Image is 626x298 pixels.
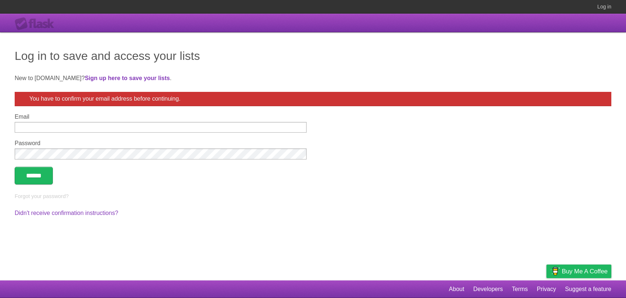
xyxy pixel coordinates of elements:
h1: Log in to save and access your lists [15,47,611,65]
a: Buy me a coffee [546,265,611,278]
a: Developers [473,282,503,296]
label: Email [15,114,307,120]
div: You have to confirm your email address before continuing. [15,92,611,106]
a: Privacy [537,282,556,296]
span: Buy me a coffee [562,265,608,278]
img: Buy me a coffee [550,265,560,277]
div: Flask [15,17,59,30]
a: Didn't receive confirmation instructions? [15,210,118,216]
label: Password [15,140,307,147]
p: New to [DOMAIN_NAME]? . [15,74,611,83]
a: Sign up here to save your lists [85,75,170,81]
a: Terms [512,282,528,296]
a: About [449,282,464,296]
a: Suggest a feature [565,282,611,296]
a: Forgot your password? [15,193,69,199]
